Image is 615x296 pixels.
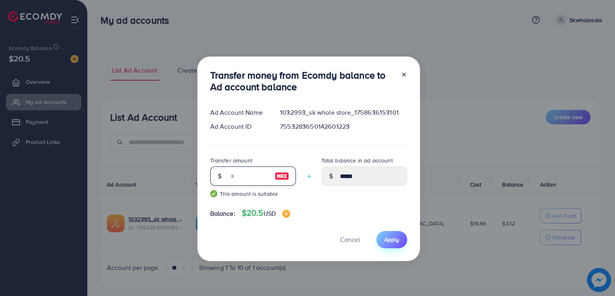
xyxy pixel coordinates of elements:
button: Apply [376,231,407,248]
img: image [282,210,290,218]
label: Transfer amount [210,156,252,164]
span: Balance: [210,209,235,218]
h3: Transfer money from Ecomdy balance to Ad account balance [210,69,394,93]
div: 1032993_sk whole store_1758636153101 [273,108,413,117]
span: Cancel [340,235,360,244]
img: guide [210,190,217,197]
label: Total balance in ad account [322,156,393,164]
div: 7553283650142601223 [273,122,413,131]
span: Apply [384,235,399,243]
span: USD [263,209,276,218]
button: Cancel [330,231,370,248]
img: image [275,171,289,181]
h4: $20.5 [242,208,290,218]
small: This amount is suitable [210,190,296,198]
div: Ad Account Name [204,108,274,117]
div: Ad Account ID [204,122,274,131]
